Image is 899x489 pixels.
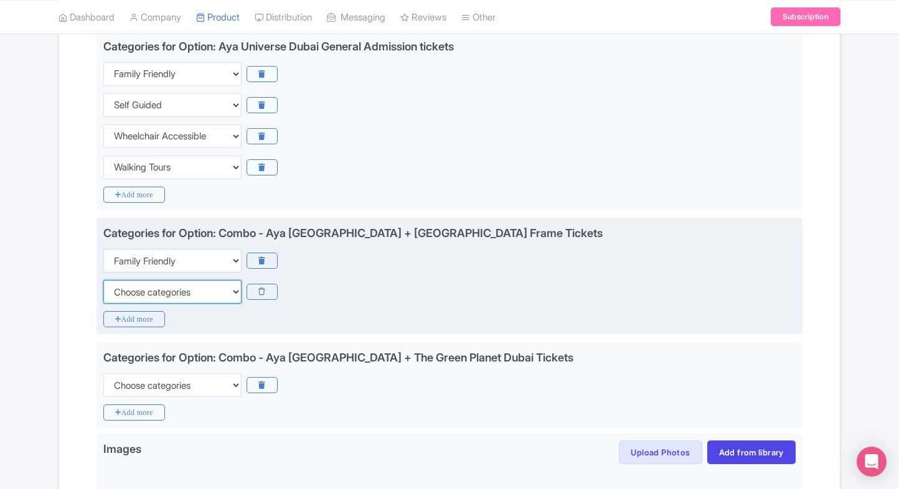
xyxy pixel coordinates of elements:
[707,440,796,464] a: Add from library
[103,404,165,421] i: Add more
[857,447,887,477] div: Open Intercom Messenger
[103,440,141,460] span: Images
[103,226,603,240] div: Categories for Option: Combo - Aya [GEOGRAPHIC_DATA] + [GEOGRAPHIC_DATA] Frame Tickets
[619,440,702,464] button: Upload Photos
[103,187,165,203] i: Add more
[103,40,454,53] div: Categories for Option: Aya Universe Dubai General Admission tickets
[771,7,840,26] a: Subscription
[103,311,165,327] i: Add more
[103,351,573,364] div: Categories for Option: Combo - Aya [GEOGRAPHIC_DATA] + The Green Planet Dubai Tickets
